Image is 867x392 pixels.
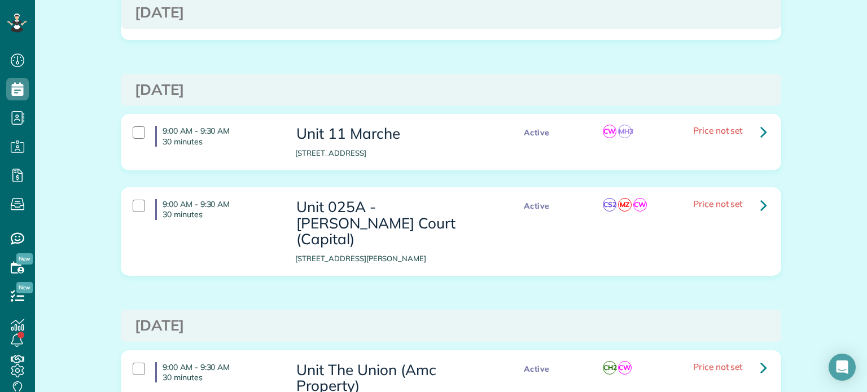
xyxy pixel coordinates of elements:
span: Price not set [693,125,743,136]
span: CW [618,361,632,375]
span: Active [518,362,555,376]
h3: Unit 11 Marche [295,126,495,142]
h3: [DATE] [135,318,767,334]
h4: 9:00 AM - 9:30 AM [155,199,278,219]
p: [STREET_ADDRESS] [295,148,495,158]
h3: Unit 025A - [PERSON_NAME] Court (Capital) [295,199,495,248]
span: New [16,253,33,265]
p: 30 minutes [163,136,278,147]
div: Open Intercom Messenger [829,354,856,381]
h3: [DATE] [135,82,767,98]
p: 30 minutes [163,209,278,219]
span: New [16,282,33,293]
span: CW [603,125,616,138]
h4: 9:00 AM - 9:30 AM [155,126,278,146]
span: Price not set [693,198,743,209]
span: Price not set [693,361,743,372]
span: Active [518,126,555,140]
span: CH2 [603,361,616,375]
span: MZ [618,198,632,212]
span: Active [518,199,555,213]
p: 30 minutes [163,372,278,382]
h4: 9:00 AM - 9:30 AM [155,362,278,382]
span: CS2 [603,198,616,212]
span: MH3 [618,125,632,138]
p: [STREET_ADDRESS][PERSON_NAME] [295,253,495,264]
span: CW [633,198,647,212]
h3: [DATE] [135,5,767,21]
